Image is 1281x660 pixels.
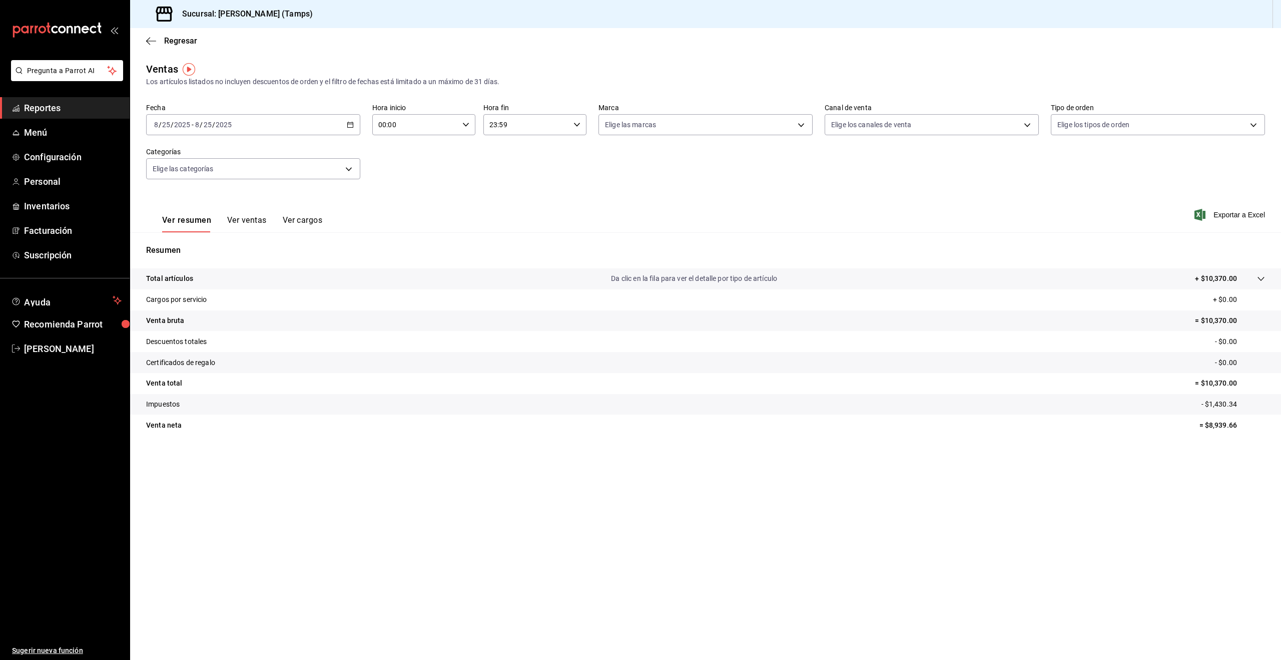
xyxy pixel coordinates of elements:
label: Canal de venta [825,104,1039,111]
p: Cargos por servicio [146,294,207,305]
p: + $10,370.00 [1195,273,1237,284]
button: Pregunta a Parrot AI [11,60,123,81]
p: Venta total [146,378,182,389]
p: Da clic en la fila para ver el detalle por tipo de artículo [611,273,777,284]
p: - $0.00 [1215,337,1265,347]
p: + $0.00 [1213,294,1265,305]
input: ---- [215,121,232,129]
span: Elige las marcas [605,120,656,130]
input: -- [162,121,171,129]
p: Venta bruta [146,315,184,326]
div: Ventas [146,62,178,77]
span: Elige los canales de venta [831,120,911,130]
span: Ayuda [24,294,109,306]
span: Suscripción [24,248,122,262]
p: - $1,430.34 [1201,399,1265,410]
span: Facturación [24,224,122,237]
img: Tooltip marker [183,63,195,76]
label: Marca [598,104,813,111]
a: Pregunta a Parrot AI [7,73,123,83]
span: Personal [24,175,122,188]
input: -- [203,121,212,129]
span: / [159,121,162,129]
label: Categorías [146,148,360,155]
div: navigation tabs [162,215,322,232]
p: Descuentos totales [146,337,207,347]
span: Recomienda Parrot [24,317,122,331]
p: Impuestos [146,399,180,410]
label: Tipo de orden [1051,104,1265,111]
p: Resumen [146,244,1265,256]
span: Elige los tipos de orden [1057,120,1129,130]
button: Exportar a Excel [1196,209,1265,221]
label: Hora inicio [372,104,475,111]
span: / [212,121,215,129]
p: = $10,370.00 [1195,378,1265,389]
span: Reportes [24,101,122,115]
span: Configuración [24,150,122,164]
p: = $10,370.00 [1195,315,1265,326]
button: Ver ventas [227,215,267,232]
span: Elige las categorías [153,164,214,174]
input: -- [195,121,200,129]
p: Certificados de regalo [146,358,215,368]
button: Regresar [146,36,197,46]
button: Ver cargos [283,215,323,232]
button: Ver resumen [162,215,211,232]
span: Inventarios [24,199,122,213]
label: Hora fin [483,104,586,111]
button: open_drawer_menu [110,26,118,34]
input: ---- [174,121,191,129]
h3: Sucursal: [PERSON_NAME] (Tamps) [174,8,313,20]
p: - $0.00 [1215,358,1265,368]
p: Total artículos [146,273,193,284]
span: / [171,121,174,129]
span: Regresar [164,36,197,46]
div: Los artículos listados no incluyen descuentos de orden y el filtro de fechas está limitado a un m... [146,77,1265,87]
p: = $8,939.66 [1199,420,1265,431]
span: / [200,121,203,129]
span: Sugerir nueva función [12,645,122,656]
span: Menú [24,126,122,139]
span: - [192,121,194,129]
span: [PERSON_NAME] [24,342,122,356]
span: Pregunta a Parrot AI [27,66,108,76]
input: -- [154,121,159,129]
p: Venta neta [146,420,182,431]
label: Fecha [146,104,360,111]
